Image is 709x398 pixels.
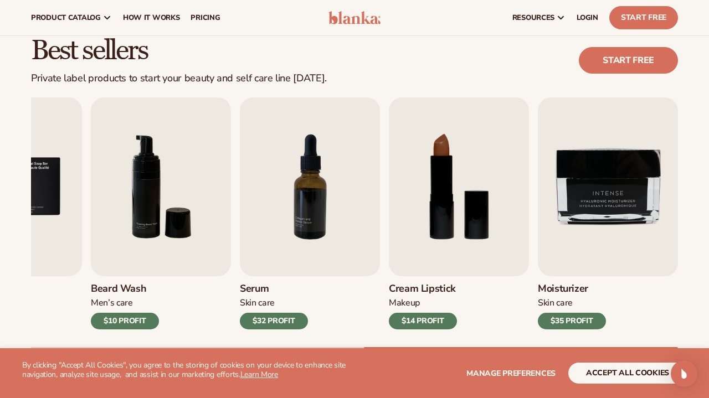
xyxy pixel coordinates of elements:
a: 9 / 9 [538,97,678,329]
h2: Best sellers [31,37,327,66]
p: By clicking "Accept All Cookies", you agree to the storing of cookies on your device to enhance s... [22,361,354,380]
div: Private label products to start your beauty and self care line [DATE]. [31,73,327,85]
div: Skin Care [240,297,308,309]
div: Makeup [389,297,457,309]
h3: Cream Lipstick [389,283,457,295]
div: Skin Care [538,297,606,309]
span: LOGIN [577,13,598,22]
button: Manage preferences [466,363,556,384]
button: accept all cookies [568,363,687,384]
div: $14 PROFIT [389,313,457,329]
div: $35 PROFIT [538,313,606,329]
img: logo [328,11,381,24]
span: Manage preferences [466,368,556,379]
a: 6 / 9 [91,97,231,329]
span: How It Works [123,13,180,22]
h3: Beard Wash [91,283,159,295]
div: Open Intercom Messenger [671,360,697,387]
a: 7 / 9 [240,97,380,329]
h3: Moisturizer [538,283,606,295]
a: Learn More [240,369,278,380]
div: Men’s Care [91,297,159,309]
h3: Serum [240,283,308,295]
span: resources [512,13,554,22]
div: $32 PROFIT [240,313,308,329]
span: pricing [191,13,220,22]
span: product catalog [31,13,101,22]
div: $10 PROFIT [91,313,159,329]
a: Start free [579,47,678,74]
a: Start Free [609,6,678,29]
a: 8 / 9 [389,97,529,329]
